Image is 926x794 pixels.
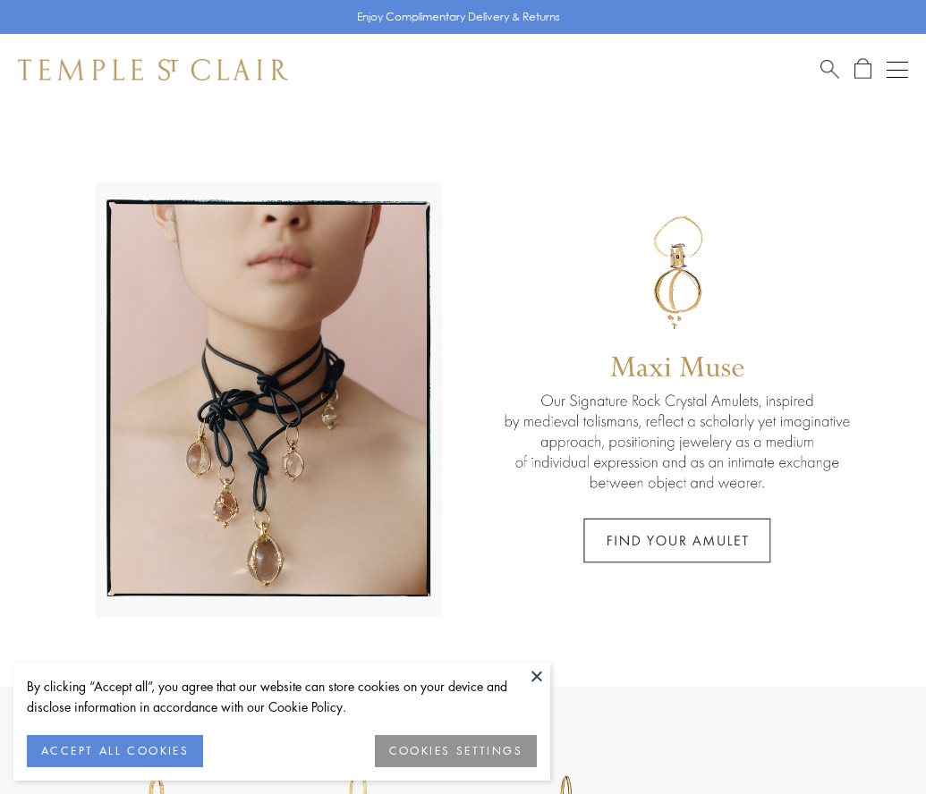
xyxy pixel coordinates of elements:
img: Temple St. Clair [18,59,288,80]
a: Search [820,58,839,80]
div: By clicking “Accept all”, you agree that our website can store cookies on your device and disclos... [27,676,537,717]
p: Enjoy Complimentary Delivery & Returns [357,8,560,26]
button: Open navigation [887,59,908,80]
button: ACCEPT ALL COOKIES [27,735,203,767]
a: Open Shopping Bag [854,58,871,80]
button: COOKIES SETTINGS [375,735,537,767]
